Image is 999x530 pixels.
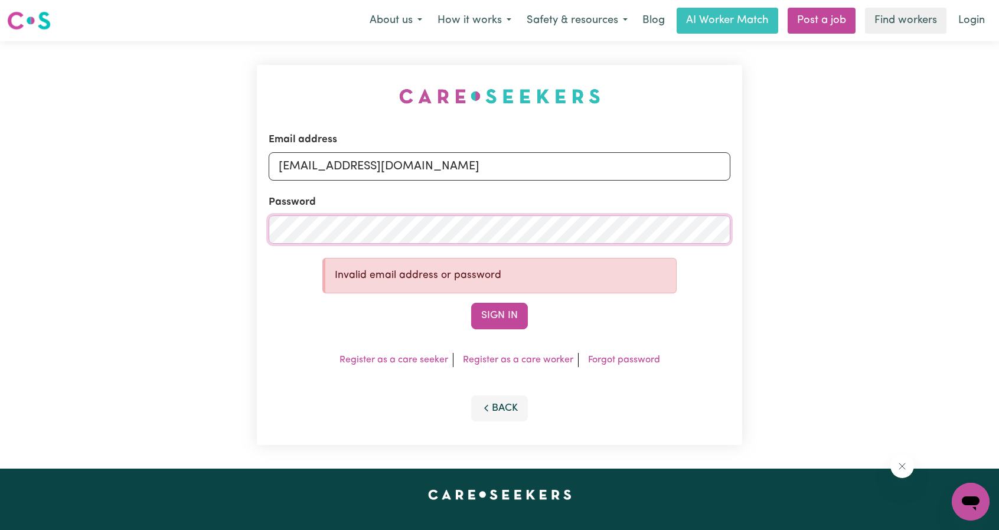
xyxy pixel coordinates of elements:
a: AI Worker Match [677,8,778,34]
button: How it works [430,8,519,33]
label: Email address [269,132,337,148]
a: Login [951,8,992,34]
a: Blog [635,8,672,34]
a: Find workers [865,8,946,34]
button: Sign In [471,303,528,329]
input: Email address [269,152,730,181]
iframe: Button to launch messaging window [952,483,990,521]
a: Careseekers home page [428,490,572,499]
img: Careseekers logo [7,10,51,31]
button: Back [471,395,528,421]
p: Invalid email address or password [335,268,667,283]
span: Need any help? [7,8,71,18]
a: Careseekers logo [7,7,51,34]
a: Forgot password [588,355,660,365]
button: Safety & resources [519,8,635,33]
a: Post a job [788,8,856,34]
a: Register as a care worker [463,355,573,365]
label: Password [269,195,316,210]
a: Register as a care seeker [339,355,448,365]
iframe: Close message [890,454,914,478]
button: About us [362,8,430,33]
